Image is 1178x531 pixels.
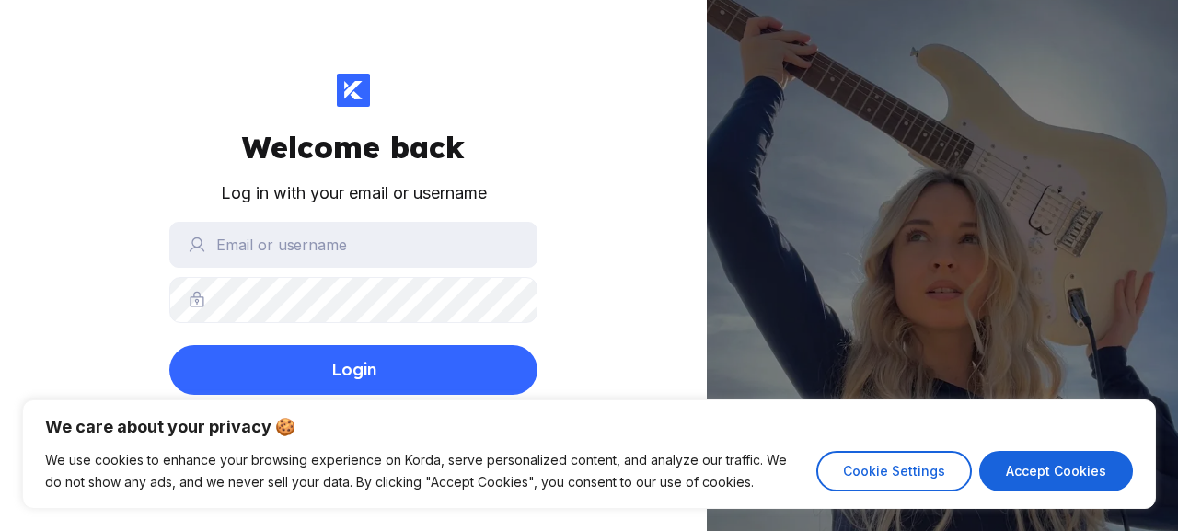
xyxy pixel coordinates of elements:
p: We care about your privacy 🍪 [45,416,1133,438]
button: Login [169,345,537,395]
p: We use cookies to enhance your browsing experience on Korda, serve personalized content, and anal... [45,449,803,493]
div: Log in with your email or username [221,180,487,207]
div: Welcome back [242,129,465,166]
button: Cookie Settings [816,451,972,491]
button: Accept Cookies [979,451,1133,491]
div: Login [331,352,376,388]
input: Email or username [169,222,537,268]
